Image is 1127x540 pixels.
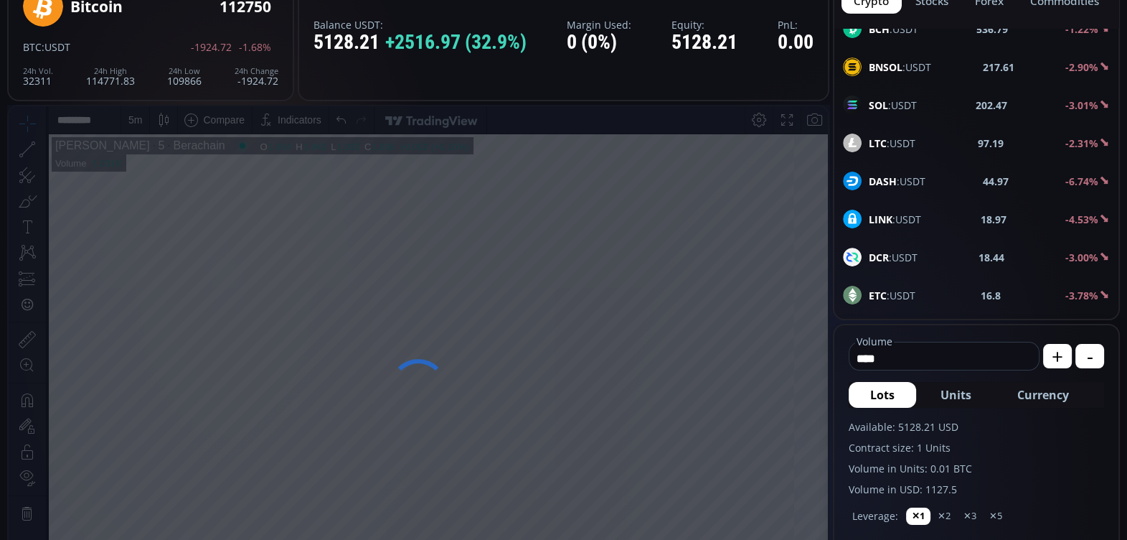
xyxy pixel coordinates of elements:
[1065,174,1098,188] b: -6.74%
[356,35,363,46] div: C
[313,32,527,54] div: 5128.21
[567,19,631,30] label: Margin Used:
[981,212,1006,227] b: 18.97
[191,42,232,52] span: -1924.72
[869,98,888,112] b: SOL
[1043,344,1072,368] button: +
[849,440,1104,455] label: Contract size: 1 Units
[932,508,956,525] button: ✕2
[976,98,1007,113] b: 202.47
[869,174,897,188] b: DASH
[906,508,930,525] button: ✕1
[167,67,202,75] div: 24h Low
[1017,386,1069,404] span: Currency
[391,35,461,46] div: +0.002 (+0.10%)
[983,174,1009,189] b: 44.97
[869,251,889,264] b: DCR
[919,382,993,408] button: Units
[940,386,971,404] span: Units
[252,35,260,46] div: O
[778,19,814,30] label: PnL:
[227,33,240,46] div: Market open
[869,289,887,302] b: ETC
[42,40,70,54] span: :USDT
[869,22,890,36] b: BCH
[47,52,77,62] div: Volume
[167,67,202,86] div: 109866
[1065,60,1098,74] b: -2.90%
[1065,22,1098,36] b: -1.22%
[567,32,631,54] div: 0 (0%)
[295,35,319,46] div: 1.940
[671,32,737,54] div: 5128.21
[849,461,1104,476] label: Volume in Units: 0.01 BTC
[849,382,916,408] button: Lots
[1065,251,1098,264] b: -3.00%
[870,386,895,404] span: Lots
[33,501,39,521] div: Hide Drawings Toolbar
[976,22,1008,37] b: 536.79
[86,67,135,86] div: 114771.83
[958,508,982,525] button: ✕3
[156,33,217,46] div: Berachain
[141,33,156,46] div: 5
[322,35,328,46] div: L
[363,35,387,46] div: 1.936
[120,8,133,19] div: 5 m
[981,288,1001,303] b: 16.8
[869,288,915,303] span: :USDT
[385,32,527,54] span: +2516.97 (32.9%)
[869,136,887,150] b: LTC
[235,67,278,75] div: 24h Change
[23,40,42,54] span: BTC
[239,42,271,52] span: -1.68%
[869,60,931,75] span: :USDT
[869,213,892,226] b: LINK
[194,8,236,19] div: Compare
[869,136,915,151] span: :USDT
[1065,136,1098,150] b: -2.31%
[1065,289,1098,302] b: -3.78%
[996,382,1090,408] button: Currency
[328,35,352,46] div: 1.932
[978,136,1004,151] b: 97.19
[1075,344,1104,368] button: -
[1065,213,1098,226] b: -4.53%
[869,174,925,189] span: :USDT
[979,250,1004,265] b: 18.44
[869,250,918,265] span: :USDT
[235,67,278,86] div: -1924.72
[13,192,24,205] div: 
[671,19,737,30] label: Equity:
[287,35,294,46] div: H
[269,8,313,19] div: Indicators
[869,22,918,37] span: :USDT
[1065,98,1098,112] b: -3.01%
[778,32,814,54] div: 0.00
[23,67,53,86] div: 32311
[869,212,921,227] span: :USDT
[852,508,898,523] label: Leverage:
[869,60,902,74] b: BNSOL
[47,33,141,46] div: [PERSON_NAME]
[260,35,283,46] div: 1.934
[83,52,113,62] div: 1.031K
[849,419,1104,434] label: Available: 5128.21 USD
[86,67,135,75] div: 24h High
[983,60,1014,75] b: 217.61
[23,67,53,75] div: 24h Vol.
[849,482,1104,497] label: Volume in USD: 1127.5
[869,98,917,113] span: :USDT
[984,508,1008,525] button: ✕5
[313,19,527,30] label: Balance USDT:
